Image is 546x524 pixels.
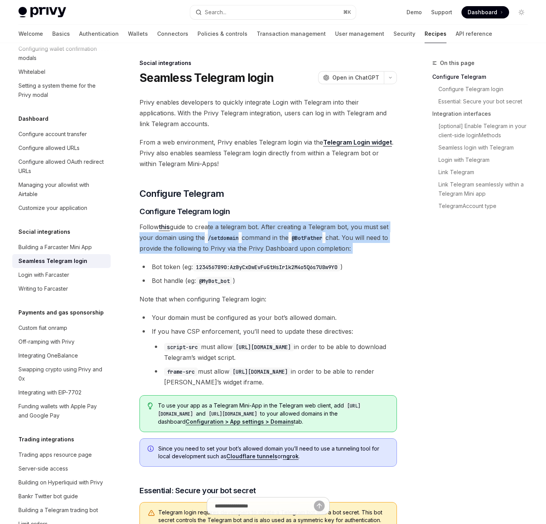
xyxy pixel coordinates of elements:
[139,312,397,323] li: Your domain must be configured as your bot’s allowed domain.
[232,343,294,351] code: [URL][DOMAIN_NAME]
[152,366,397,388] li: must allow in order to be able to render [PERSON_NAME]’s widget iframe.
[18,365,106,383] div: Swapping crypto using Privy and 0x
[440,58,475,68] span: On this page
[456,25,492,43] a: API reference
[139,275,397,286] li: Bot handle (eg: )
[18,308,104,317] h5: Payments and gas sponsorship
[190,5,356,19] button: Search...⌘K
[432,120,534,141] a: [optional] Enable Telegram in your client-side loginMethods
[18,402,106,420] div: Funding wallets with Apple Pay and Google Pay
[139,326,397,388] li: If you have CSP enforcement, you’ll need to update these directives:
[432,95,534,108] a: Essential: Secure your bot secret
[18,492,78,501] div: Bankr Twitter bot guide
[148,403,153,409] svg: Tip
[158,445,389,460] span: Since you need to set your bot’s allowed domain you’ll need to use a tunneling tool for local dev...
[12,349,111,363] a: Integrating OneBalance
[128,25,148,43] a: Wallets
[332,74,379,82] span: Open in ChatGPT
[12,127,111,141] a: Configure account transfer
[79,25,119,43] a: Authentication
[139,221,397,254] span: Follow guide to create a telegram bot. After creating a Telegram bot, you must set your domain us...
[159,223,170,231] a: this
[193,263,340,271] code: 1234567890:AzByCxDwEvFuGtHsIr1k2M4o5Q6s7U8w9Y0
[12,503,111,517] a: Building a Telegram trading bot
[12,254,111,268] a: Seamless Telegram login
[12,399,111,423] a: Funding wallets with Apple Pay and Google Pay
[468,8,497,16] span: Dashboard
[18,25,43,43] a: Welcome
[164,368,198,376] code: frame-src
[323,138,392,146] a: Telegram Login widget
[139,206,230,217] span: Configure Telegram login
[18,337,75,346] div: Off-ramping with Privy
[12,489,111,503] a: Bankr Twitter bot guide
[432,71,534,83] a: Configure Telegram
[18,130,87,139] div: Configure account transfer
[148,446,155,453] svg: Info
[432,141,534,154] a: Seamless login with Telegram
[12,65,111,79] a: Whitelabel
[432,108,534,120] a: Integration interfaces
[12,462,111,476] a: Server-side access
[18,464,68,473] div: Server-side access
[139,485,256,496] span: Essential: Secure your bot secret
[139,294,397,304] span: Note that when configuring Telegram login:
[335,25,384,43] a: User management
[157,25,188,43] a: Connectors
[18,7,66,18] img: light logo
[18,157,106,176] div: Configure allowed OAuth redirect URLs
[18,506,98,515] div: Building a Telegram trading bot
[206,410,260,418] code: [URL][DOMAIN_NAME]
[314,501,325,511] button: Send message
[432,178,534,200] a: Link Telegram seamlessly within a Telegram Mini app
[12,476,111,489] a: Building on Hyperliquid with Privy
[139,137,397,169] span: From a web environment, Privy enables Telegram login via the . Privy also enables seamless Telegr...
[18,81,106,100] div: Setting a system theme for the Privy modal
[197,25,247,43] a: Policies & controls
[205,8,226,17] div: Search...
[18,270,69,279] div: Login with Farcaster
[18,114,48,123] h5: Dashboard
[52,25,70,43] a: Basics
[432,83,534,95] a: Configure Telegram login
[289,234,325,242] code: @BotFather
[164,343,201,351] code: script-src
[12,268,111,282] a: Login with Farcaster
[432,166,534,178] a: Link Telegram
[12,282,111,296] a: Writing to Farcaster
[431,8,452,16] a: Support
[343,9,351,15] span: ⌘ K
[139,59,397,67] div: Social integrations
[18,227,70,236] h5: Social integrations
[186,418,294,425] a: Configuration > App settings > Domains
[18,323,67,333] div: Custom fiat onramp
[318,71,384,84] button: Open in ChatGPT
[18,351,78,360] div: Integrating OneBalance
[139,188,224,200] span: Configure Telegram
[229,368,291,376] code: [URL][DOMAIN_NAME]
[283,453,299,460] a: ngrok
[393,25,415,43] a: Security
[12,448,111,462] a: Trading apps resource page
[152,341,397,363] li: must allow in order to be able to download Telegram’s widget script.
[18,67,45,77] div: Whitelabel
[139,71,274,85] h1: Seamless Telegram login
[139,97,397,129] span: Privy enables developers to quickly integrate Login with Telegram into their applications. With t...
[205,234,242,242] code: /setdomain
[432,154,534,166] a: Login with Telegram
[18,180,106,199] div: Managing your allowlist with Airtable
[407,8,422,16] a: Demo
[257,25,326,43] a: Transaction management
[196,277,233,285] code: @MyBot_bot
[12,363,111,386] a: Swapping crypto using Privy and 0x
[12,141,111,155] a: Configure allowed URLs
[12,79,111,102] a: Setting a system theme for the Privy modal
[18,243,92,252] div: Building a Farcaster Mini App
[18,435,74,444] h5: Trading integrations
[18,388,81,397] div: Integrating with EIP-7702
[18,450,92,459] div: Trading apps resource page
[215,497,314,514] input: Ask a question...
[12,240,111,254] a: Building a Farcaster Mini App
[139,261,397,272] li: Bot token (eg: )
[18,478,103,487] div: Building on Hyperliquid with Privy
